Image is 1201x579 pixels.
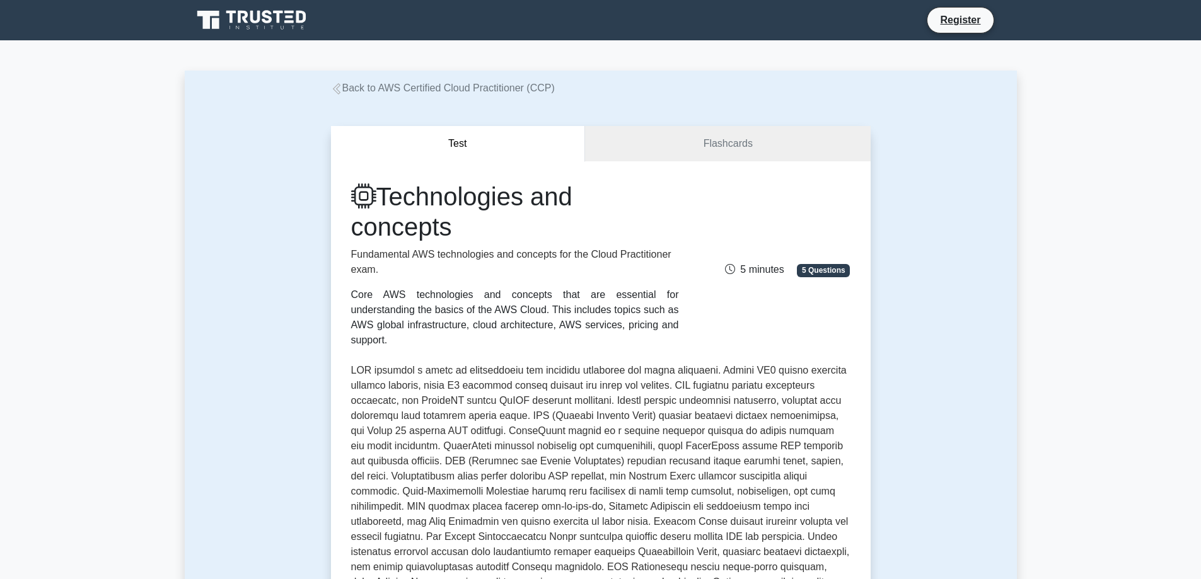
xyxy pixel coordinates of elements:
[331,83,555,93] a: Back to AWS Certified Cloud Practitioner (CCP)
[797,264,850,277] span: 5 Questions
[351,287,679,348] div: Core AWS technologies and concepts that are essential for understanding the basics of the AWS Clo...
[351,181,679,242] h1: Technologies and concepts
[331,126,586,162] button: Test
[351,247,679,277] p: Fundamental AWS technologies and concepts for the Cloud Practitioner exam.
[725,264,784,275] span: 5 minutes
[585,126,870,162] a: Flashcards
[932,12,988,28] a: Register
